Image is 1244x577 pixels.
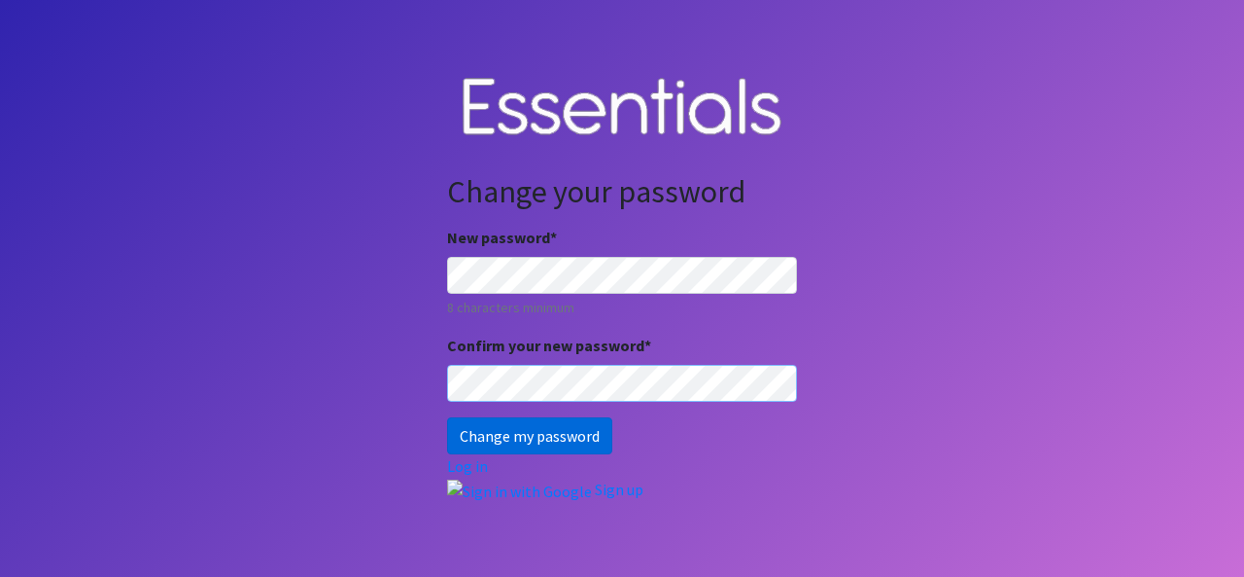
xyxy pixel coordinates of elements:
[644,336,651,355] abbr: required
[447,417,612,454] input: Change my password
[447,298,797,318] small: 8 characters minimum
[447,58,797,159] img: Human Essentials
[447,456,488,476] a: Log in
[595,480,643,499] a: Sign up
[447,334,651,357] label: Confirm your new password
[447,226,557,249] label: New password
[550,228,557,247] abbr: required
[447,173,797,210] h2: Change your password
[447,480,592,503] img: Sign in with Google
